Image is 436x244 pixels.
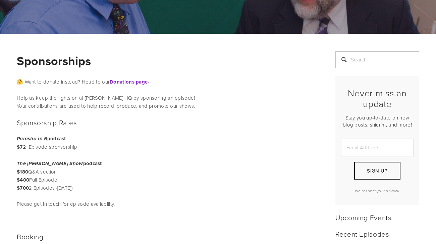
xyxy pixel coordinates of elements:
[17,176,29,184] strong: $400
[17,118,136,127] h2: Sponsorship Rates
[17,200,136,208] p: Please get in touch for episode availability.
[17,160,102,176] strong: podcast $180
[341,88,414,109] h2: Never miss an update
[354,162,400,180] button: Sign Up
[17,94,319,110] p: Help us keep the lights on at [PERSON_NAME] HQ by sponsoring an episode! Your contributions are u...
[367,167,387,174] span: Sign Up
[17,135,136,151] p: Episode sponsorship
[17,159,136,192] p: Q&A section Full Episode 2 Episodes ([DATE])
[17,78,319,86] p: 🤗 Want to donate instead? Head to our
[17,135,66,151] strong: podcast $72
[335,230,419,238] h2: Recent Episodes
[17,184,29,192] strong: $700
[341,188,414,194] p: We respect your privacy.
[341,114,414,128] p: Stay you up-to-date on new blog posts, shiurim, and more!
[17,232,136,241] h2: Booking
[17,136,47,142] em: Parasha in 5
[335,213,419,222] h2: Upcoming Events
[335,51,419,68] input: Search
[110,78,149,85] a: Donations page›
[110,78,148,86] strong: Donations page
[17,161,83,167] em: The [PERSON_NAME] Show
[341,139,414,156] input: Email Address
[17,52,91,69] strong: Sponsorships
